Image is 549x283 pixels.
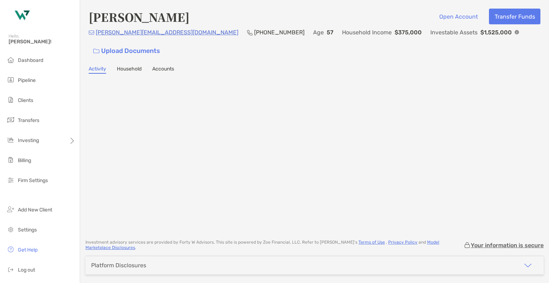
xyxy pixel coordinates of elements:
[18,247,38,253] span: Get Help
[96,28,238,37] p: [PERSON_NAME][EMAIL_ADDRESS][DOMAIN_NAME]
[524,261,532,270] img: icon arrow
[18,227,37,233] span: Settings
[18,267,35,273] span: Log out
[6,245,15,254] img: get-help icon
[342,28,392,37] p: Household Income
[91,262,146,269] div: Platform Disclosures
[6,96,15,104] img: clients icon
[18,157,31,164] span: Billing
[434,9,483,24] button: Open Account
[6,136,15,144] img: investing icon
[388,240,417,245] a: Privacy Policy
[327,28,333,37] p: 57
[6,116,15,124] img: transfers icon
[93,49,99,54] img: button icon
[6,176,15,184] img: firm-settings icon
[18,177,48,184] span: Firm Settings
[6,265,15,274] img: logout icon
[6,75,15,84] img: pipeline icon
[18,117,39,123] span: Transfers
[358,240,385,245] a: Terms of Use
[313,28,324,37] p: Age
[6,156,15,164] img: billing icon
[18,97,33,103] span: Clients
[430,28,478,37] p: Investable Assets
[254,28,305,37] p: [PHONE_NUMBER]
[18,57,43,63] span: Dashboard
[9,39,75,45] span: [PERSON_NAME]!
[89,66,106,74] a: Activity
[6,225,15,234] img: settings icon
[85,240,464,250] p: Investment advisory services are provided by Forty W Advisors . This site is powered by Zoe Finan...
[18,77,36,83] span: Pipeline
[89,30,94,35] img: Email Icon
[395,28,422,37] p: $375,000
[152,66,174,74] a: Accounts
[18,137,39,143] span: Investing
[247,30,253,35] img: Phone Icon
[6,205,15,214] img: add_new_client icon
[89,9,189,25] h4: [PERSON_NAME]
[89,43,165,59] a: Upload Documents
[489,9,540,24] button: Transfer Funds
[9,3,34,29] img: Zoe Logo
[515,30,519,34] img: Info Icon
[471,242,544,249] p: Your information is secure
[18,207,52,213] span: Add New Client
[6,55,15,64] img: dashboard icon
[117,66,142,74] a: Household
[480,28,512,37] p: $1,525,000
[85,240,439,250] a: Model Marketplace Disclosures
